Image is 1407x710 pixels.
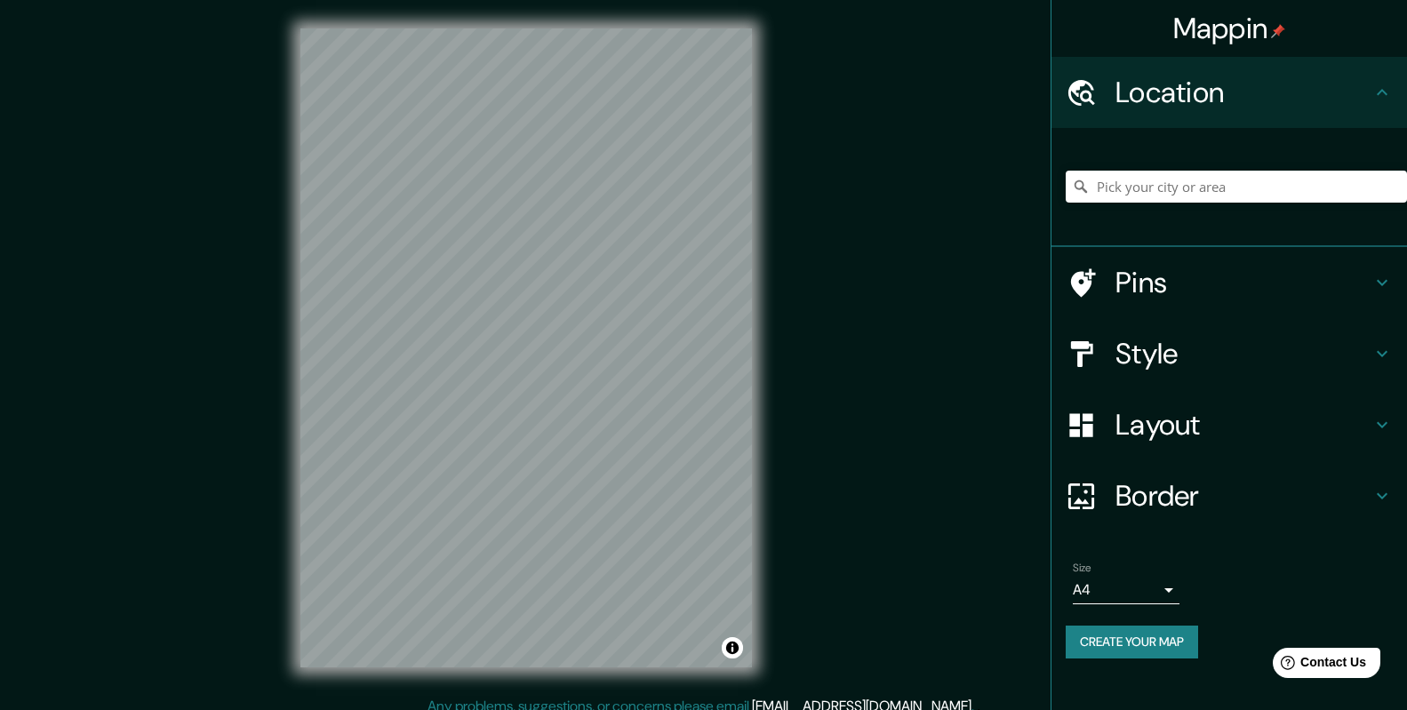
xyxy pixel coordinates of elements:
[722,637,743,658] button: Toggle attribution
[1271,24,1285,38] img: pin-icon.png
[1115,75,1371,110] h4: Location
[1115,407,1371,443] h4: Layout
[1051,57,1407,128] div: Location
[1173,11,1286,46] h4: Mappin
[1051,460,1407,531] div: Border
[1051,318,1407,389] div: Style
[1115,336,1371,371] h4: Style
[1115,265,1371,300] h4: Pins
[1073,576,1179,604] div: A4
[1051,247,1407,318] div: Pins
[300,28,752,667] canvas: Map
[1249,641,1387,690] iframe: Help widget launcher
[1051,389,1407,460] div: Layout
[1115,478,1371,514] h4: Border
[1066,171,1407,203] input: Pick your city or area
[1073,561,1091,576] label: Size
[1066,626,1198,658] button: Create your map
